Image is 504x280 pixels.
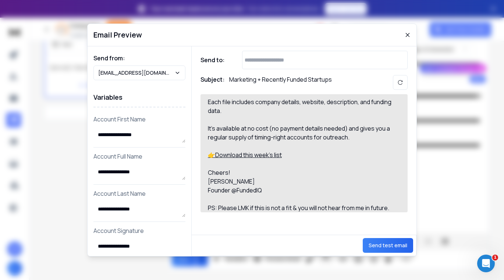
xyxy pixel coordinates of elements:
p: Account Signature [93,226,185,235]
u: 👉 [208,151,215,159]
h1: Send from: [93,54,185,63]
div: PS: Please LMK if this is not a fit & you will not hear from me in future. [208,203,392,212]
button: Send test email [363,238,413,253]
p: [EMAIL_ADDRESS][DOMAIN_NAME] [98,69,174,77]
h1: Subject: [200,75,225,90]
div: Founder @ [208,186,392,195]
div: [PERSON_NAME] [208,177,392,186]
u: Download this week’s list [215,151,282,159]
h1: Send to: [200,56,230,64]
h1: Email Preview [93,30,142,40]
a: FundedIQ [237,186,262,194]
div: Cheers! [208,168,392,177]
p: Marketing + Recently Funded Startups [229,75,332,90]
p: Account Last Name [93,189,185,198]
div: Each file includes company details, website, description, and funding data. [208,98,392,115]
iframe: Intercom live chat [477,255,495,272]
span: 1 [492,255,498,260]
p: Account Full Name [93,152,185,161]
p: Account First Name [93,115,185,124]
h1: Variables [93,88,185,107]
div: It’s available at no cost (no payment details needed) and gives you a regular supply of timing-ri... [208,124,392,142]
